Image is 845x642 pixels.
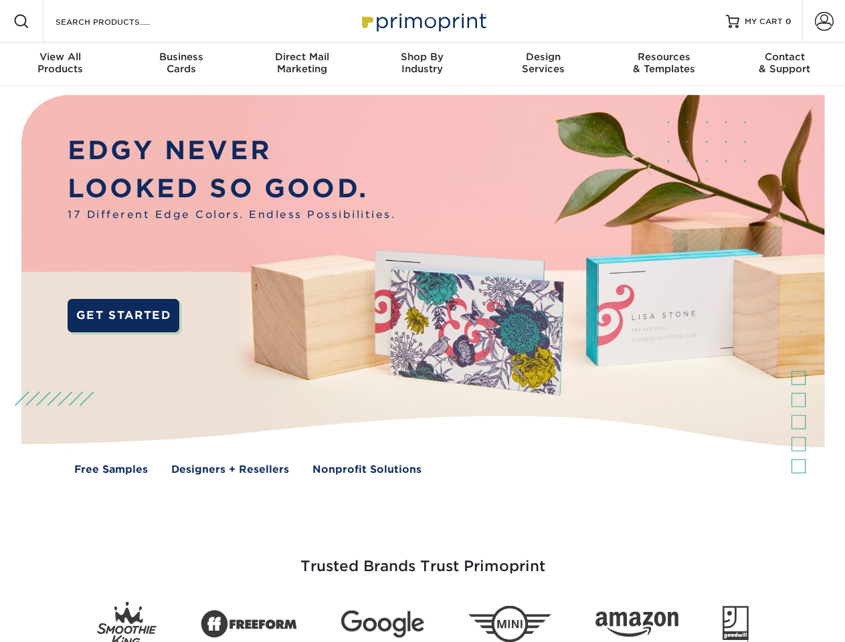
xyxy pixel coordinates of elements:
span: MY CART [745,16,783,27]
a: DesignServices [483,43,603,86]
h3: Trusted Brands Trust Primoprint [31,526,814,591]
a: Free Samples [74,462,148,477]
img: Amazon [595,612,678,637]
input: SEARCH PRODUCTS..... [54,13,185,29]
a: Nonprofit Solutions [312,462,421,477]
a: Contact& Support [725,43,845,86]
p: EDGY NEVER [68,132,395,170]
span: Shop By [362,51,482,63]
span: Resources [603,51,724,63]
div: Industry [362,51,482,75]
span: Direct Mail [242,51,362,63]
a: Resources& Templates [603,43,724,86]
div: Marketing [242,51,362,75]
a: Designers + Resellers [171,462,289,477]
span: 0 [785,17,791,26]
div: Services [483,51,603,75]
img: Goodwill [723,606,749,642]
span: Business [120,51,241,63]
div: & Templates [603,51,724,75]
img: Google [341,611,424,638]
a: Direct MailMarketing [242,43,362,86]
span: Contact [725,51,845,63]
div: Cards [120,51,241,75]
span: Design [483,51,603,63]
span: 17 Different Edge Colors. Endless Possibilities. [68,207,395,223]
p: LOOKED SO GOOD. [68,170,395,208]
div: & Support [725,51,845,75]
a: BusinessCards [120,43,241,86]
a: GET STARTED [68,299,179,332]
img: Primoprint [356,7,490,35]
a: Shop ByIndustry [362,43,482,86]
